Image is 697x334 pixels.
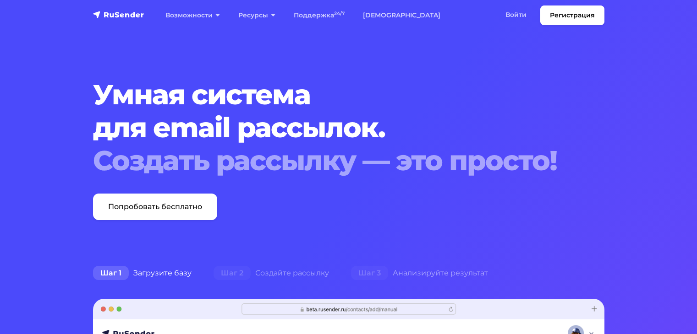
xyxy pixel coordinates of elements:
[93,144,561,177] div: Создать рассылку — это просто!
[340,264,499,282] div: Анализируйте результат
[229,6,285,25] a: Ресурсы
[93,10,144,19] img: RuSender
[354,6,450,25] a: [DEMOGRAPHIC_DATA]
[496,5,536,24] a: Войти
[156,6,229,25] a: Возможности
[203,264,340,282] div: Создайте рассылку
[285,6,354,25] a: Поддержка24/7
[93,266,129,280] span: Шаг 1
[334,11,345,16] sup: 24/7
[540,5,604,25] a: Регистрация
[351,266,388,280] span: Шаг 3
[93,78,561,177] h1: Умная система для email рассылок.
[82,264,203,282] div: Загрузите базу
[214,266,251,280] span: Шаг 2
[93,194,217,220] a: Попробовать бесплатно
